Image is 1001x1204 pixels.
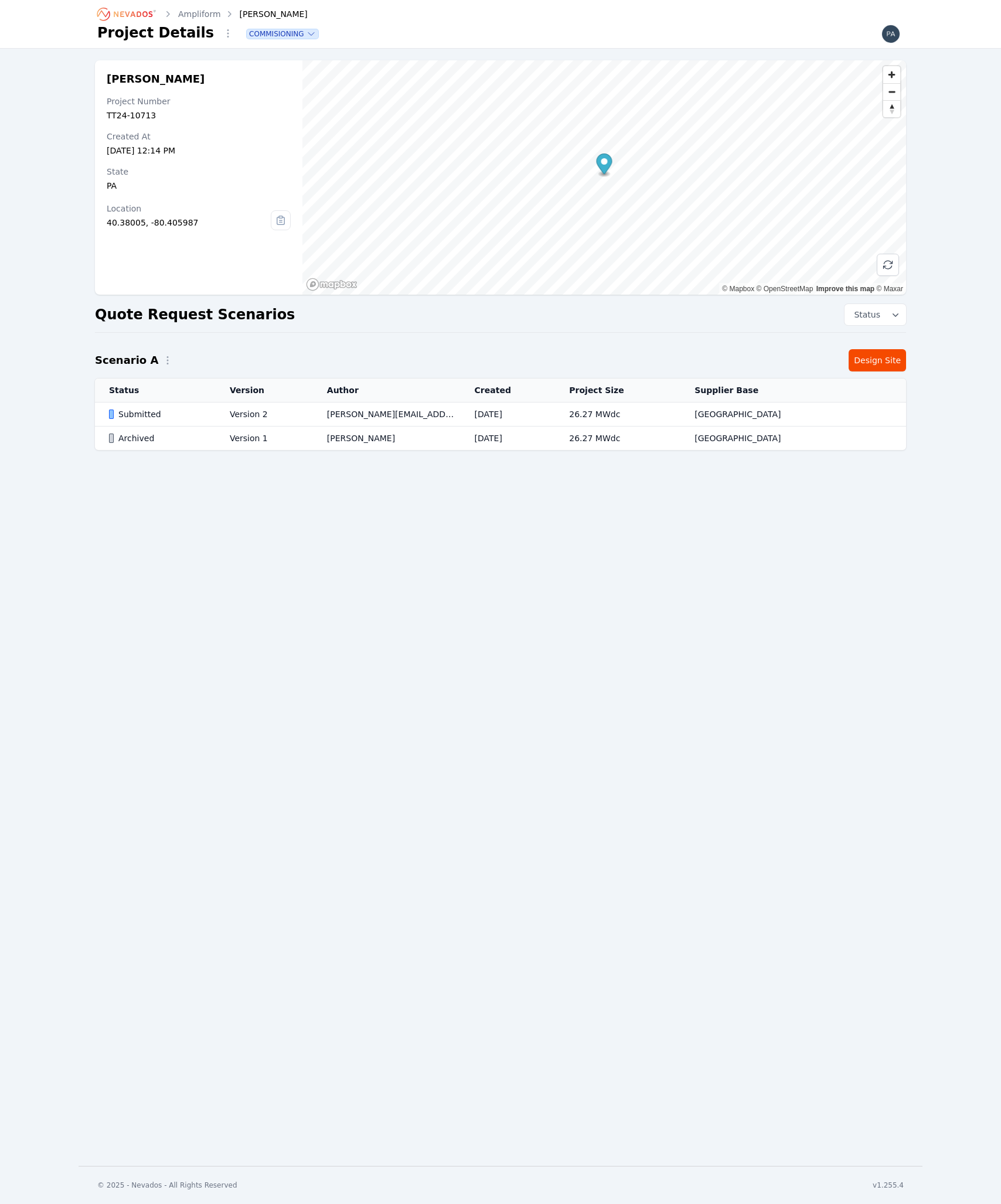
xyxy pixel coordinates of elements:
[555,403,680,427] td: 26.27 MWdc
[680,427,859,451] td: [GEOGRAPHIC_DATA]
[95,403,906,427] tr: SubmittedVersion 2[PERSON_NAME][EMAIL_ADDRESS][PERSON_NAME][DOMAIN_NAME][DATE]26.27 MWdc[GEOGRAPH...
[680,378,859,403] th: Supplier Base
[107,110,291,121] div: TT24-10713
[107,180,291,192] div: PA
[216,378,313,403] th: Version
[881,25,900,43] img: patrick@nevados.solar
[555,378,680,403] th: Project Size
[247,29,318,39] button: Commisioning
[97,23,214,42] h1: Project Details
[555,427,680,451] td: 26.27 MWdc
[757,285,813,293] a: OpenStreetMap
[849,349,906,371] a: Design Site
[107,166,291,178] div: State
[876,285,903,293] a: Maxar
[313,378,461,403] th: Author
[849,309,880,320] span: Status
[223,8,308,20] div: [PERSON_NAME]
[461,427,556,451] td: [DATE]
[216,403,313,427] td: Version 2
[883,84,900,100] span: Zoom out
[109,432,210,444] div: Archived
[95,378,216,403] th: Status
[873,1181,904,1190] div: v1.255.4
[596,154,612,178] div: Map marker
[722,285,754,293] a: Mapbox
[216,427,313,451] td: Version 1
[107,95,291,107] div: Project Number
[306,278,357,291] a: Mapbox homepage
[107,217,271,228] div: 40.38005, -80.405987
[313,403,461,427] td: [PERSON_NAME][EMAIL_ADDRESS][PERSON_NAME][DOMAIN_NAME]
[107,145,291,156] div: [DATE] 12:14 PM
[97,5,308,23] nav: Breadcrumb
[95,352,158,369] h2: Scenario A
[97,1181,237,1190] div: © 2025 - Nevados - All Rights Reserved
[95,427,906,451] tr: ArchivedVersion 1[PERSON_NAME][DATE]26.27 MWdc[GEOGRAPHIC_DATA]
[107,131,291,142] div: Created At
[680,403,859,427] td: [GEOGRAPHIC_DATA]
[313,427,461,451] td: [PERSON_NAME]
[461,403,556,427] td: [DATE]
[107,72,291,86] h2: [PERSON_NAME]
[883,100,900,117] button: Reset bearing to north
[816,285,874,293] a: Improve this map
[109,408,210,420] div: Submitted
[883,83,900,100] button: Zoom out
[302,60,906,295] canvas: Map
[95,305,295,324] h2: Quote Request Scenarios
[461,378,556,403] th: Created
[107,203,271,214] div: Location
[883,66,900,83] button: Zoom in
[178,8,221,20] a: Ampliform
[845,304,906,325] button: Status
